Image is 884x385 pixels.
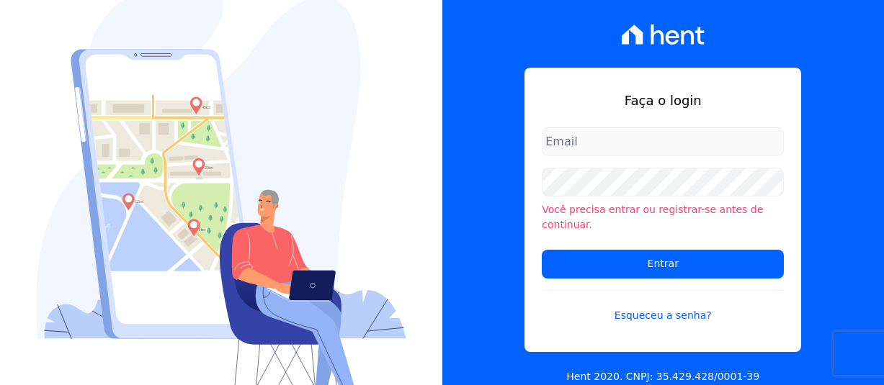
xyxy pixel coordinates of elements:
[566,369,759,384] p: Hent 2020. CNPJ: 35.429.428/0001-39
[542,127,784,156] input: Email
[542,91,784,110] h1: Faça o login
[542,290,784,323] a: Esqueceu a senha?
[542,250,784,278] input: Entrar
[542,202,784,232] li: Você precisa entrar ou registrar-se antes de continuar.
